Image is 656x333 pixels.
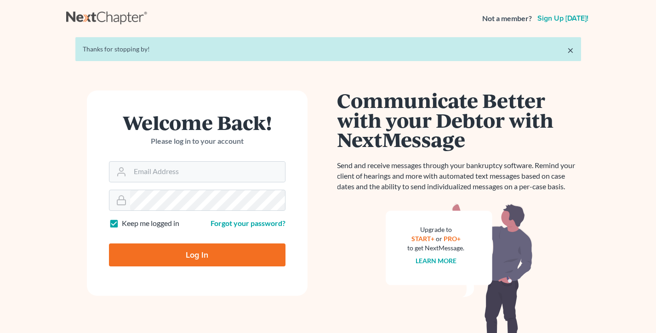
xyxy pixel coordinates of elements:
input: Log In [109,243,285,266]
div: Thanks for stopping by! [83,45,574,54]
h1: Communicate Better with your Debtor with NextMessage [337,90,581,149]
label: Keep me logged in [122,218,179,229]
a: Forgot your password? [211,219,285,227]
p: Please log in to your account [109,136,285,147]
div: Upgrade to [408,225,465,234]
div: to get NextMessage. [408,243,465,253]
input: Email Address [130,162,285,182]
a: Sign up [DATE]! [536,15,590,22]
h1: Welcome Back! [109,113,285,132]
a: Learn more [416,257,456,265]
span: or [436,235,442,243]
a: × [567,45,574,56]
a: START+ [411,235,434,243]
p: Send and receive messages through your bankruptcy software. Remind your client of hearings and mo... [337,160,581,192]
strong: Not a member? [482,13,532,24]
a: PRO+ [444,235,461,243]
